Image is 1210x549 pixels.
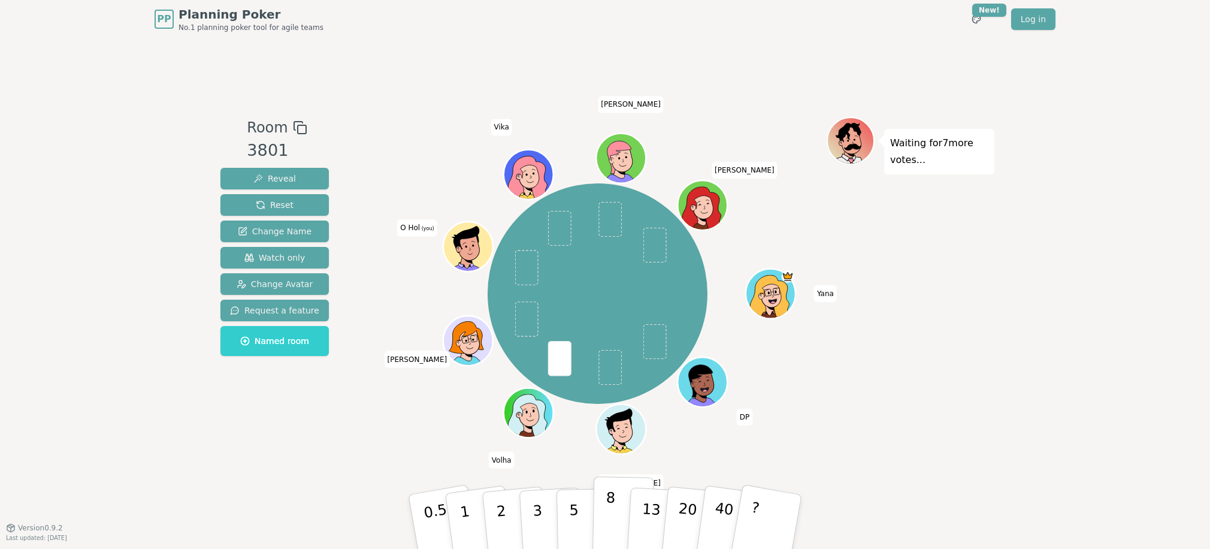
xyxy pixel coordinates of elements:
button: Reveal [220,168,329,189]
button: Version0.9.2 [6,523,63,533]
button: Click to change your avatar [445,223,492,270]
div: 3801 [247,138,307,163]
span: Click to change your name [397,219,437,236]
span: Click to change your name [385,351,450,368]
p: Waiting for 7 more votes... [890,135,988,168]
span: Named room [240,335,309,347]
button: Request a feature [220,300,329,321]
span: Yana is the host [782,270,794,283]
span: Request a feature [230,304,319,316]
span: Room [247,117,288,138]
span: Change Name [238,225,311,237]
span: Click to change your name [489,451,515,468]
button: Change Avatar [220,273,329,295]
span: No.1 planning poker tool for agile teams [179,23,323,32]
span: Planning Poker [179,6,323,23]
span: Watch only [244,252,305,264]
span: Last updated: [DATE] [6,535,67,541]
button: New! [966,8,987,30]
span: Click to change your name [737,409,752,426]
span: Click to change your name [598,475,664,491]
a: PPPlanning PokerNo.1 planning poker tool for agile teams [155,6,323,32]
span: Click to change your name [491,119,512,135]
span: (you) [420,226,434,231]
span: Change Avatar [237,278,313,290]
span: Reset [256,199,294,211]
button: Watch only [220,247,329,269]
button: Change Name [220,221,329,242]
a: Log in [1011,8,1055,30]
span: Click to change your name [712,162,778,179]
button: Named room [220,326,329,356]
button: Reset [220,194,329,216]
span: Reveal [253,173,296,185]
span: Click to change your name [598,96,664,113]
div: New! [972,4,1006,17]
span: Version 0.9.2 [18,523,63,533]
span: Click to change your name [814,285,837,302]
span: PP [157,12,171,26]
